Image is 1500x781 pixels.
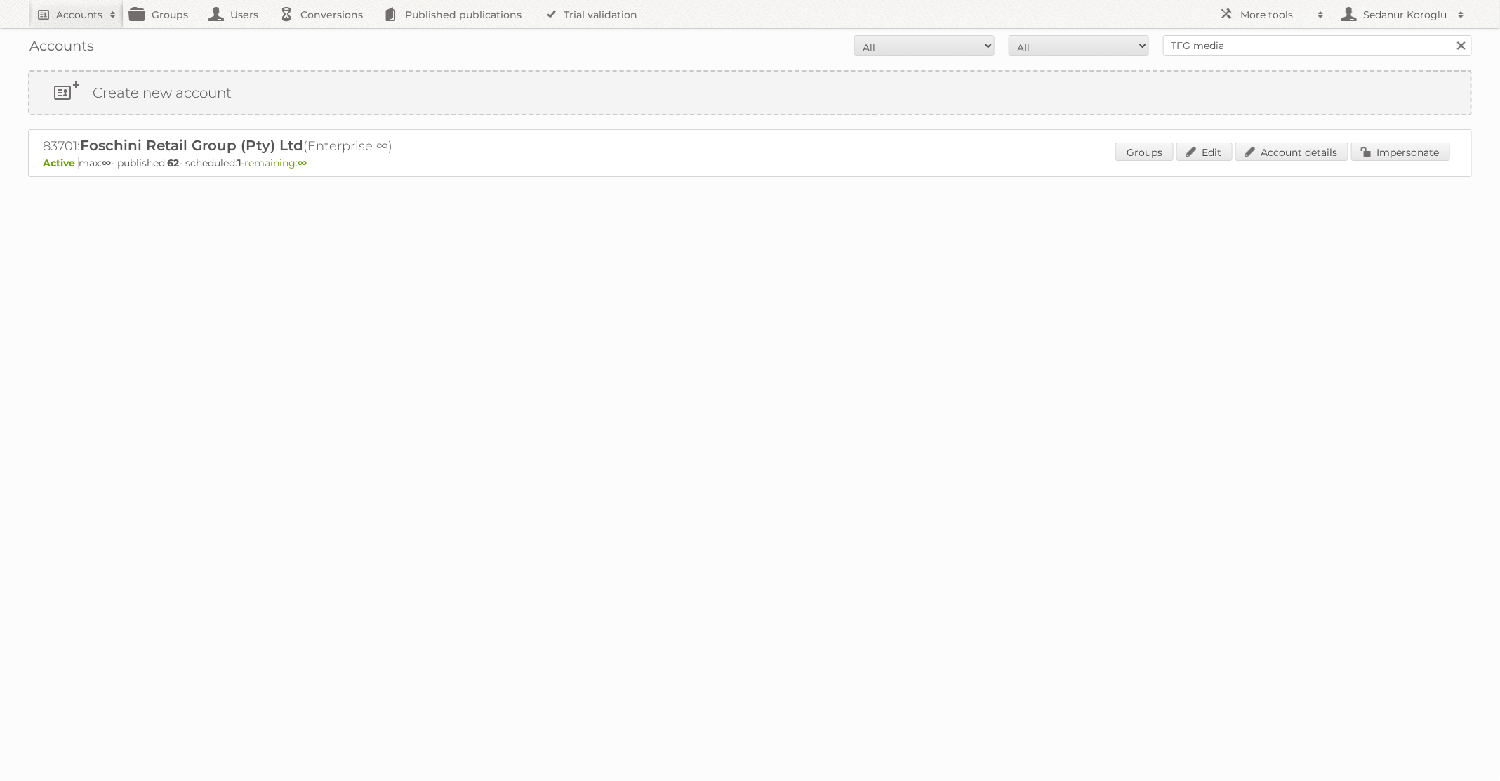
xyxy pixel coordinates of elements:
[167,157,179,169] strong: 62
[1351,143,1450,161] a: Impersonate
[43,157,79,169] span: Active
[237,157,241,169] strong: 1
[1235,143,1348,161] a: Account details
[1360,8,1451,22] h2: Sedanur Koroglu
[1240,8,1310,22] h2: More tools
[1115,143,1174,161] a: Groups
[298,157,307,169] strong: ∞
[56,8,102,22] h2: Accounts
[102,157,111,169] strong: ∞
[80,137,303,154] span: Foschini Retail Group (Pty) Ltd
[244,157,307,169] span: remaining:
[1176,143,1233,161] a: Edit
[29,72,1471,114] a: Create new account
[43,157,1457,169] p: max: - published: - scheduled: -
[43,137,534,155] h2: 83701: (Enterprise ∞)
